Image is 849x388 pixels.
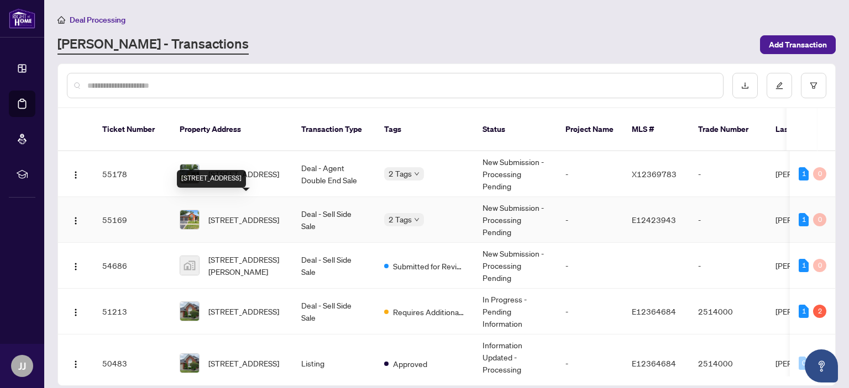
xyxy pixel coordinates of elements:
img: thumbnail-img [180,164,199,183]
span: home [57,16,65,24]
td: New Submission - Processing Pending [474,243,557,289]
div: 1 [799,259,809,272]
button: Logo [67,354,85,372]
span: edit [775,82,783,89]
th: MLS # [623,108,689,151]
th: Ticket Number [93,108,171,151]
button: Add Transaction [760,35,836,54]
span: [STREET_ADDRESS] [208,214,279,226]
img: Logo [71,360,80,369]
td: - [557,151,623,197]
span: Submitted for Review [393,260,465,272]
span: [STREET_ADDRESS][PERSON_NAME] [208,253,284,278]
td: Deal - Agent Double End Sale [292,151,375,197]
img: logo [9,8,35,29]
td: 55169 [93,197,171,243]
div: 2 [813,305,826,318]
img: Logo [71,308,80,317]
div: 1 [799,305,809,318]
td: - [689,151,767,197]
td: Deal - Sell Side Sale [292,197,375,243]
th: Tags [375,108,474,151]
th: Status [474,108,557,151]
img: Logo [71,262,80,271]
span: JJ [18,358,26,374]
td: - [557,197,623,243]
th: Project Name [557,108,623,151]
span: Approved [393,358,427,370]
img: Logo [71,171,80,179]
div: 0 [813,259,826,272]
button: Logo [67,165,85,183]
img: Logo [71,216,80,225]
td: New Submission - Processing Pending [474,197,557,243]
td: - [557,243,623,289]
div: [STREET_ADDRESS] [177,170,246,188]
td: 51213 [93,289,171,334]
img: thumbnail-img [180,354,199,373]
img: thumbnail-img [180,210,199,229]
span: filter [810,82,817,89]
div: 0 [799,357,809,370]
th: Property Address [171,108,292,151]
span: X12369783 [632,169,677,179]
img: thumbnail-img [180,302,199,321]
button: Logo [67,257,85,274]
div: 1 [799,213,809,226]
div: 1 [799,167,809,180]
button: download [732,73,758,98]
button: Logo [67,302,85,320]
button: Logo [67,211,85,228]
a: [PERSON_NAME] - Transactions [57,35,249,55]
span: E12364684 [632,306,676,316]
button: edit [767,73,792,98]
div: 0 [813,213,826,226]
span: [STREET_ADDRESS] [208,168,279,180]
span: down [414,171,420,177]
td: - [689,197,767,243]
span: [STREET_ADDRESS] [208,305,279,317]
span: [STREET_ADDRESS] [208,357,279,369]
td: 54686 [93,243,171,289]
span: Add Transaction [769,36,827,54]
td: 55178 [93,151,171,197]
th: Transaction Type [292,108,375,151]
button: Open asap [805,349,838,382]
span: E12364684 [632,358,676,368]
span: download [741,82,749,89]
span: down [414,217,420,222]
td: Deal - Sell Side Sale [292,243,375,289]
td: New Submission - Processing Pending [474,151,557,197]
span: 2 Tags [389,213,412,226]
td: 2514000 [689,289,767,334]
td: - [689,243,767,289]
span: Deal Processing [70,15,125,25]
th: Trade Number [689,108,767,151]
td: - [557,289,623,334]
td: Deal - Sell Side Sale [292,289,375,334]
span: E12423943 [632,215,676,225]
span: Requires Additional Docs [393,306,465,318]
td: In Progress - Pending Information [474,289,557,334]
img: thumbnail-img [180,256,199,275]
span: 2 Tags [389,167,412,180]
div: 0 [813,167,826,180]
button: filter [801,73,826,98]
